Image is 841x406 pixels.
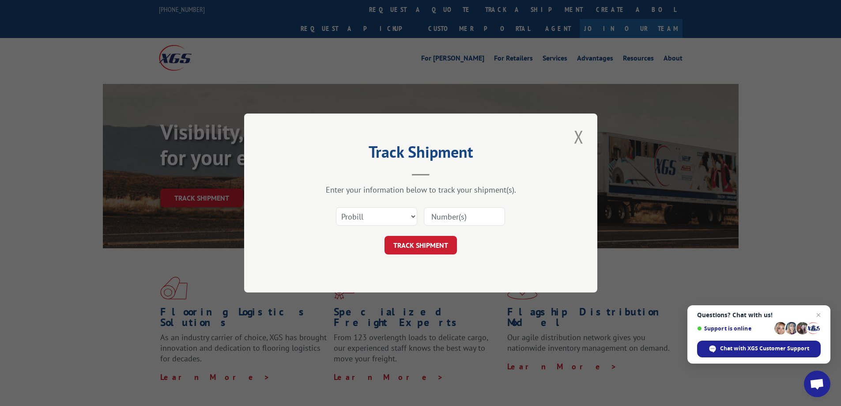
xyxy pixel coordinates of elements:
input: Number(s) [424,207,505,226]
span: Chat with XGS Customer Support [720,345,809,353]
button: Close modal [571,125,586,149]
div: Enter your information below to track your shipment(s). [288,185,553,195]
span: Questions? Chat with us! [697,311,821,319]
h2: Track Shipment [288,146,553,163]
button: TRACK SHIPMENT [385,236,457,254]
a: Open chat [804,371,830,397]
span: Chat with XGS Customer Support [697,341,821,357]
span: Support is online [697,325,771,332]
